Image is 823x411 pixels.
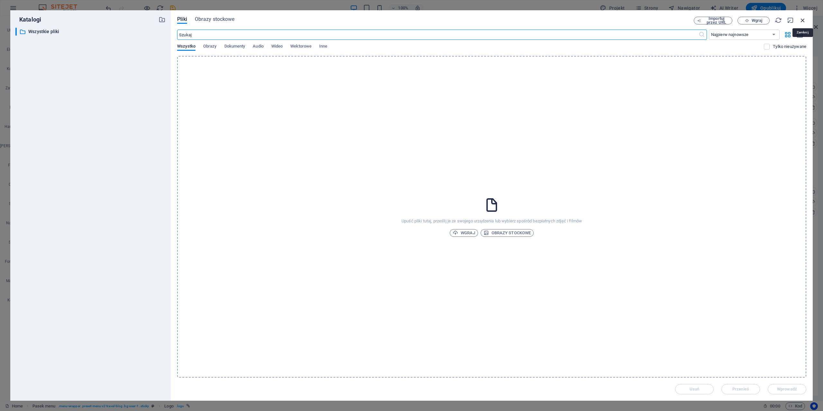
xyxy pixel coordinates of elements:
p: Wyświetla tylko pliki, które nie są używane w serwisie. Pliki dodane podczas tej sesji mogą być n... [773,44,806,49]
button: Importuj przez URL [694,17,732,24]
span: Wszystko [177,42,195,51]
button: Obrazy stockowe [481,229,534,237]
p: Katalogi [15,15,41,24]
span: Audio [253,42,263,51]
span: Wideo [271,42,283,51]
button: Wgraj [450,229,478,237]
span: Obrazy [203,42,217,51]
span: Obrazy stockowe [484,229,531,237]
i: Stwórz nowy folder [158,16,166,23]
button: Wgraj [737,17,770,24]
span: Importuj przez URL [703,17,729,24]
span: Wgraj [752,19,762,22]
div: ​ [15,28,17,36]
p: Upuść pliki tutaj, prześlij je ze swojego urządzenia lub wybierz spośród bezpłatnych zdjęć i filmów [402,218,582,224]
span: Pliki [177,15,187,23]
span: Inne [319,42,327,51]
p: Wszystkie pliki [28,28,154,35]
span: Obrazy stockowe [195,15,235,23]
input: Szukaj [177,30,698,40]
i: Przeładuj [775,17,782,24]
span: Wektorowe [290,42,312,51]
span: Dokumenty [224,42,245,51]
span: Wgraj [453,229,475,237]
